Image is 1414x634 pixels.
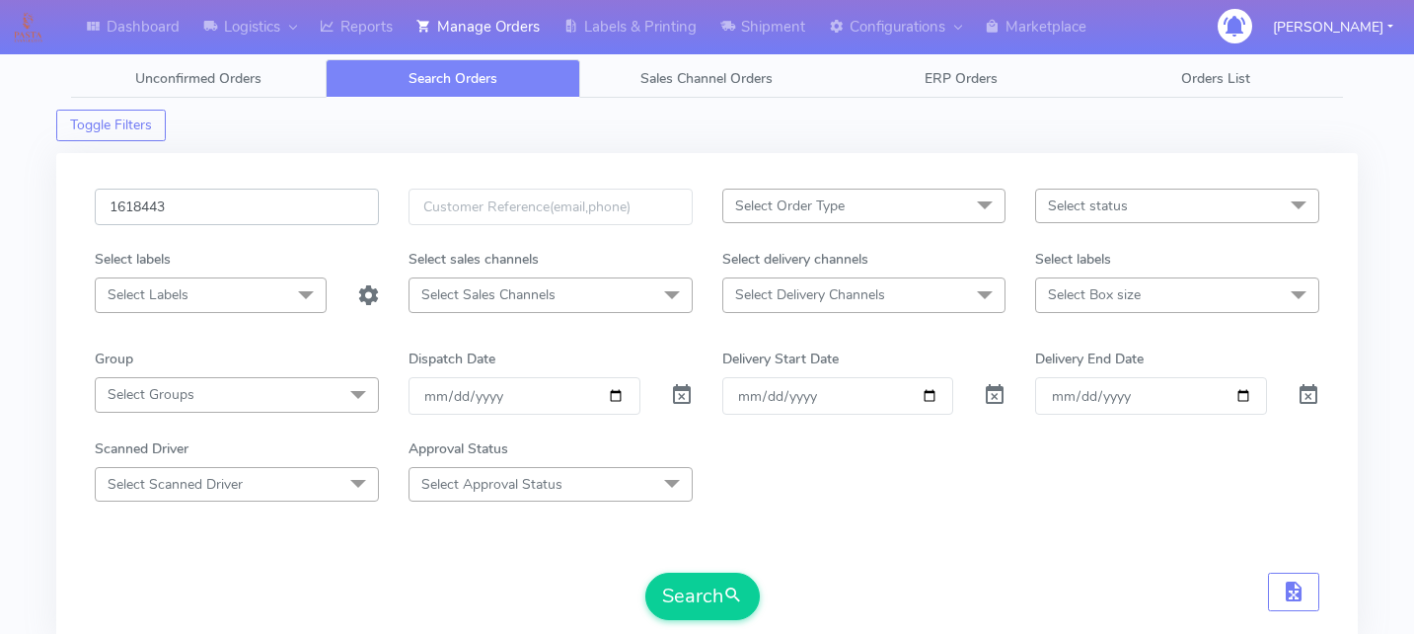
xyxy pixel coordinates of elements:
[135,69,261,88] span: Unconfirmed Orders
[108,285,188,304] span: Select Labels
[409,69,497,88] span: Search Orders
[56,110,166,141] button: Toggle Filters
[95,349,133,369] label: Group
[1258,7,1408,47] button: [PERSON_NAME]
[421,475,562,494] span: Select Approval Status
[1181,69,1250,88] span: Orders List
[95,438,188,459] label: Scanned Driver
[409,438,508,459] label: Approval Status
[1048,285,1141,304] span: Select Box size
[735,197,845,215] span: Select Order Type
[409,349,495,369] label: Dispatch Date
[421,285,556,304] span: Select Sales Channels
[1035,349,1144,369] label: Delivery End Date
[925,69,998,88] span: ERP Orders
[1048,197,1128,215] span: Select status
[409,189,693,225] input: Customer Reference(email,phone)
[640,69,773,88] span: Sales Channel Orders
[71,59,1343,98] ul: Tabs
[645,573,760,620] button: Search
[722,249,868,270] label: Select delivery channels
[108,385,194,404] span: Select Groups
[722,349,839,369] label: Delivery Start Date
[409,249,539,270] label: Select sales channels
[95,249,171,270] label: Select labels
[735,285,885,304] span: Select Delivery Channels
[1035,249,1111,270] label: Select labels
[108,475,243,494] span: Select Scanned Driver
[95,189,379,225] input: Order Id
